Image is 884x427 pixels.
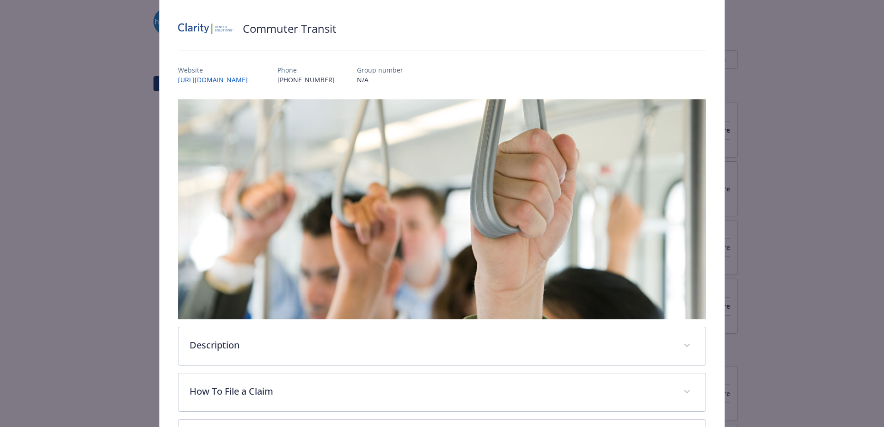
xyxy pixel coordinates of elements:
[277,75,335,85] p: [PHONE_NUMBER]
[277,65,335,75] p: Phone
[178,373,706,411] div: How To File a Claim
[357,65,403,75] p: Group number
[243,21,337,37] h2: Commuter Transit
[178,99,706,319] img: banner
[178,65,255,75] p: Website
[357,75,403,85] p: N/A
[178,75,255,84] a: [URL][DOMAIN_NAME]
[178,327,706,365] div: Description
[190,338,672,352] p: Description
[190,384,672,398] p: How To File a Claim
[178,15,233,43] img: Clarity Benefit Solutions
